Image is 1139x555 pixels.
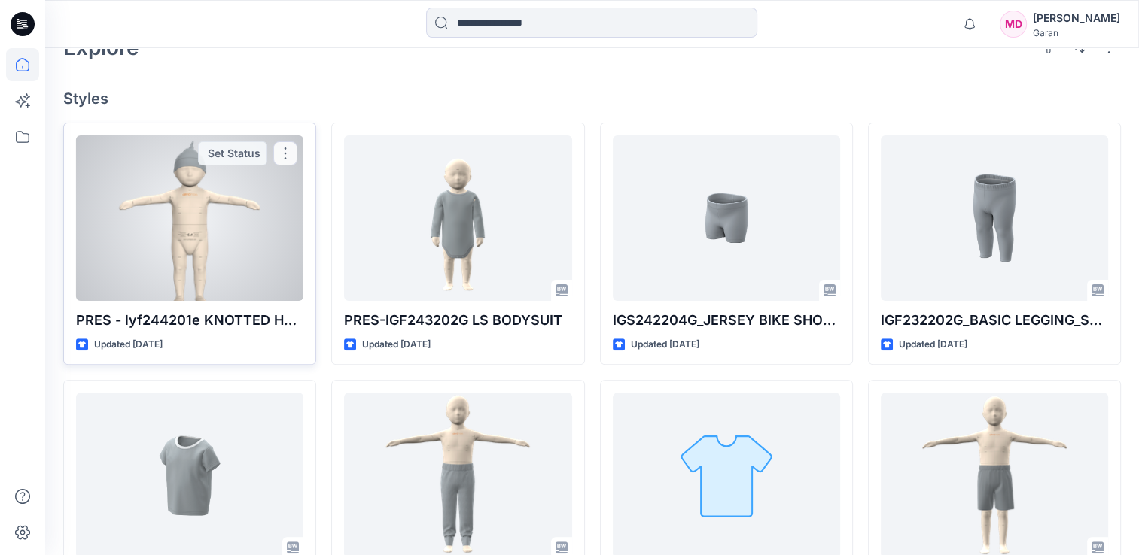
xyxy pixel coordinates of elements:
[631,337,699,353] p: Updated [DATE]
[76,135,303,301] a: PRES - lyf244201e KNOTTED HAT SZ6M_5.8.24
[362,337,431,353] p: Updated [DATE]
[344,135,571,301] a: PRES-IGF243202G LS BODYSUIT
[94,337,163,353] p: Updated [DATE]
[613,135,840,301] a: IGS242204G_JERSEY BIKE SHORT_IG8000B-R1 _6.8.23
[63,35,139,59] h2: Explore
[881,135,1108,301] a: IGF232202G_BASIC LEGGING_SZ6M
[1033,9,1120,27] div: [PERSON_NAME]
[1033,27,1120,38] div: Garan
[76,310,303,331] p: PRES - lyf244201e KNOTTED HAT SZ6M_[DATE]
[344,310,571,331] p: PRES-IGF243202G LS BODYSUIT
[881,310,1108,331] p: IGF232202G_BASIC LEGGING_SZ6M
[899,337,967,353] p: Updated [DATE]
[1000,11,1027,38] div: MD
[63,89,1121,108] h4: Styles
[613,310,840,331] p: IGS242204G_JERSEY BIKE SHORT_IG8000B-R1 _[DATE]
